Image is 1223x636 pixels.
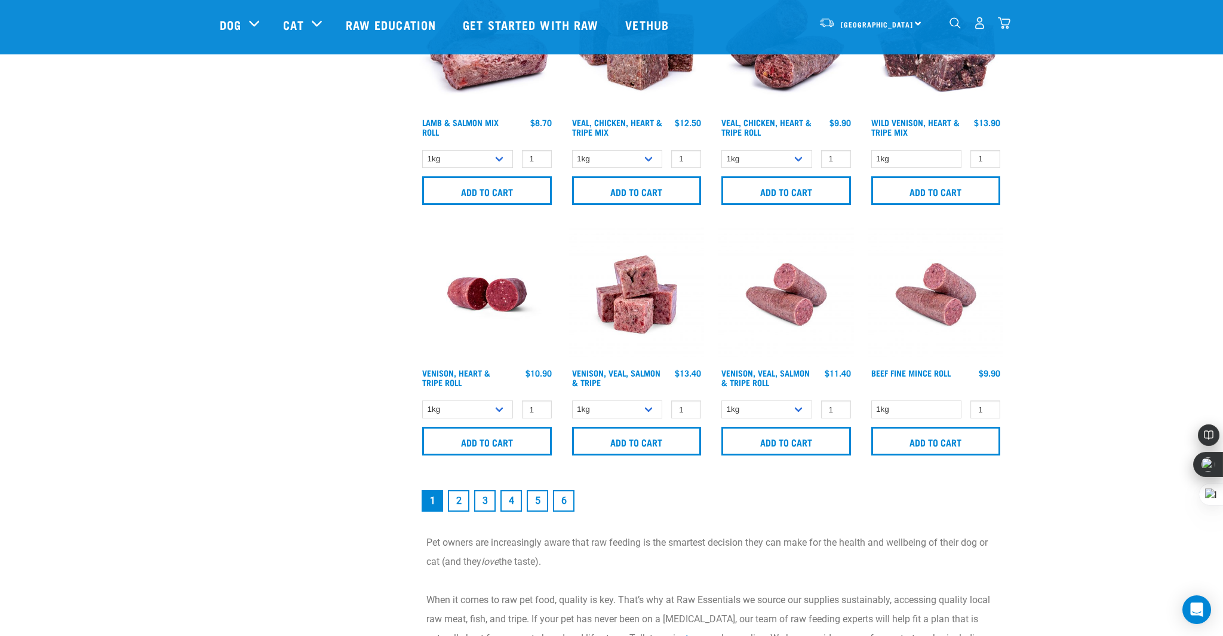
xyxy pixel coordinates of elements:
input: 1 [671,400,701,419]
a: Beef Fine Mince Roll [871,371,951,375]
a: Venison, Veal, Salmon & Tripe Roll [721,371,810,384]
a: Cat [283,16,303,33]
img: Venison Veal Salmon Tripe 1651 [868,227,1004,362]
input: Add to cart [721,427,851,455]
div: $12.50 [675,118,701,127]
a: Goto page 6 [553,490,574,512]
input: Add to cart [871,176,1001,205]
input: Add to cart [572,427,702,455]
a: Venison, Veal, Salmon & Tripe [572,371,660,384]
em: love [481,556,499,567]
input: Add to cart [871,427,1001,455]
div: Open Intercom Messenger [1182,595,1211,624]
a: Vethub [613,1,684,48]
img: Venison Veal Salmon Tripe 1621 [569,227,705,362]
a: Venison, Heart & Tripe Roll [422,371,490,384]
div: $13.40 [675,368,701,378]
a: Dog [220,16,241,33]
img: home-icon-1@2x.png [949,17,961,29]
input: Add to cart [422,176,552,205]
input: 1 [821,400,851,419]
input: Add to cart [721,176,851,205]
div: $9.90 [829,118,851,127]
input: 1 [522,400,552,419]
input: 1 [970,150,1000,169]
input: Add to cart [572,176,702,205]
img: van-moving.png [819,17,835,28]
div: $11.40 [825,368,851,378]
a: Goto page 2 [448,490,469,512]
input: 1 [821,150,851,169]
input: Add to cart [422,427,552,455]
span: [GEOGRAPHIC_DATA] [841,22,913,26]
div: $9.90 [979,368,1000,378]
a: Page 1 [422,490,443,512]
input: 1 [522,150,552,169]
a: Get started with Raw [451,1,613,48]
a: Raw Education [334,1,451,48]
img: Venison Veal Salmon Tripe 1651 [718,227,854,362]
a: Goto page 4 [500,490,522,512]
img: home-icon@2x.png [998,17,1010,29]
div: $10.90 [526,368,552,378]
a: Veal, Chicken, Heart & Tripe Mix [572,120,662,134]
img: Raw Essentials Venison Heart & Tripe Hypoallergenic Raw Pet Food Bulk Roll Unwrapped [419,227,555,362]
p: Pet owners are increasingly aware that raw feeding is the smartest decision they can make for the... [426,533,996,571]
div: $13.90 [974,118,1000,127]
input: 1 [671,150,701,169]
input: 1 [970,400,1000,419]
a: Lamb & Salmon Mix Roll [422,120,499,134]
a: Goto page 5 [527,490,548,512]
a: Veal, Chicken, Heart & Tripe Roll [721,120,812,134]
a: Wild Venison, Heart & Tripe Mix [871,120,960,134]
div: $8.70 [530,118,552,127]
img: user.png [973,17,986,29]
nav: pagination [419,488,1003,514]
a: Goto page 3 [474,490,496,512]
